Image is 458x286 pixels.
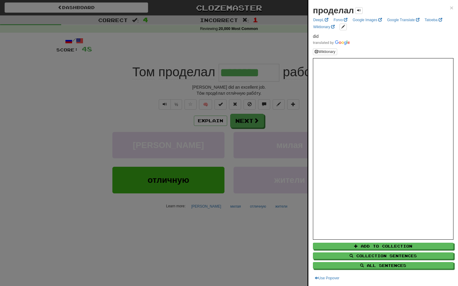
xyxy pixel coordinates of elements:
button: Close [450,5,453,11]
button: All Sentences [313,262,453,269]
button: Wiktionary [313,48,337,55]
button: Add to Collection [313,243,453,249]
a: Forvo [332,17,349,23]
a: DeepL [311,17,330,23]
a: Tatoeba [423,17,444,23]
button: edit links [340,24,347,30]
span: did [313,34,319,39]
a: Google Images [351,17,384,23]
strong: проделал [313,6,354,15]
span: × [450,4,453,11]
button: Collection Sentences [313,252,453,259]
button: Use Popover [313,275,341,281]
a: Google Translate [385,17,421,23]
img: Color short [313,40,350,45]
a: Wiktionary [311,24,337,30]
